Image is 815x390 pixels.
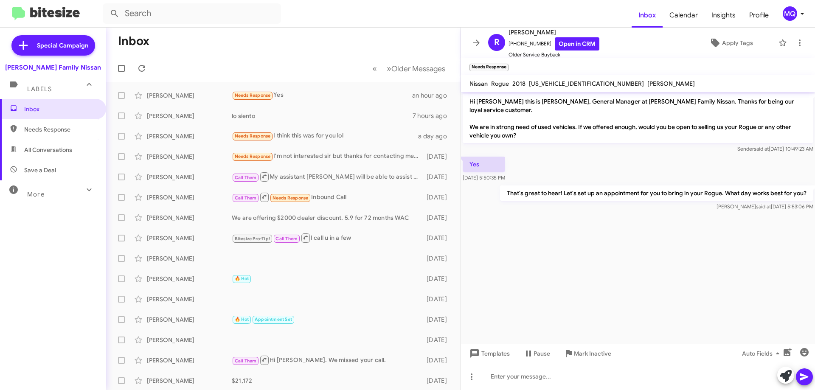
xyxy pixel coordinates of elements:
[24,125,96,134] span: Needs Response
[422,275,454,283] div: [DATE]
[463,174,505,181] span: [DATE] 5:50:35 PM
[27,191,45,198] span: More
[235,317,249,322] span: 🔥 Hot
[232,90,412,100] div: Yes
[235,93,271,98] span: Needs Response
[776,6,806,21] button: MQ
[783,6,797,21] div: MQ
[232,355,422,365] div: Hi [PERSON_NAME]. We missed your call.
[469,64,509,71] small: Needs Response
[368,60,450,77] nav: Page navigation example
[235,133,271,139] span: Needs Response
[235,236,270,241] span: Bitesize Pro-Tip!
[756,203,771,210] span: said at
[235,175,257,180] span: Call Them
[737,146,813,152] span: Sender [DATE] 10:49:23 AM
[422,336,454,344] div: [DATE]
[235,276,249,281] span: 🔥 Hot
[5,63,101,72] div: [PERSON_NAME] Family Nissan
[632,3,663,28] a: Inbox
[391,64,445,73] span: Older Messages
[147,152,232,161] div: [PERSON_NAME]
[500,185,813,201] p: That's great to hear! Let's set up an appointment for you to bring in your Rogue. What day works ...
[722,35,753,51] span: Apply Tags
[372,63,377,74] span: «
[232,213,422,222] div: We are offering $2000 dealer discount. 5.9 for 72 months WAC
[147,91,232,100] div: [PERSON_NAME]
[147,213,232,222] div: [PERSON_NAME]
[494,36,500,49] span: R
[235,195,257,201] span: Call Them
[509,27,599,37] span: [PERSON_NAME]
[647,80,695,87] span: [PERSON_NAME]
[367,60,382,77] button: Previous
[24,166,56,174] span: Save a Deal
[232,233,422,243] div: I call u in a few
[512,80,526,87] span: 2018
[463,157,505,172] p: Yes
[147,376,232,385] div: [PERSON_NAME]
[468,346,510,361] span: Templates
[557,346,618,361] button: Mark Inactive
[232,131,418,141] div: I think this was for you lol
[147,336,232,344] div: [PERSON_NAME]
[147,356,232,365] div: [PERSON_NAME]
[422,234,454,242] div: [DATE]
[663,3,705,28] a: Calendar
[422,213,454,222] div: [DATE]
[574,346,611,361] span: Mark Inactive
[235,358,257,364] span: Call Them
[273,195,309,201] span: Needs Response
[232,171,422,182] div: My assistant [PERSON_NAME] will be able to assist you.
[422,173,454,181] div: [DATE]
[555,37,599,51] a: Open in CRM
[742,3,776,28] a: Profile
[418,132,454,140] div: a day ago
[147,193,232,202] div: [PERSON_NAME]
[491,80,509,87] span: Rogue
[147,275,232,283] div: [PERSON_NAME]
[118,34,149,48] h1: Inbox
[422,356,454,365] div: [DATE]
[24,146,72,154] span: All Conversations
[147,254,232,263] div: [PERSON_NAME]
[461,346,517,361] button: Templates
[255,317,292,322] span: Appointment Set
[275,236,298,241] span: Call Them
[27,85,52,93] span: Labels
[534,346,550,361] span: Pause
[422,295,454,303] div: [DATE]
[412,91,454,100] div: an hour ago
[147,295,232,303] div: [PERSON_NAME]
[103,3,281,24] input: Search
[147,112,232,120] div: [PERSON_NAME]
[422,193,454,202] div: [DATE]
[705,3,742,28] span: Insights
[147,173,232,181] div: [PERSON_NAME]
[422,152,454,161] div: [DATE]
[147,132,232,140] div: [PERSON_NAME]
[235,154,271,159] span: Needs Response
[232,112,413,120] div: lo siento
[147,234,232,242] div: [PERSON_NAME]
[37,41,88,50] span: Special Campaign
[742,346,783,361] span: Auto Fields
[387,63,391,74] span: »
[469,80,488,87] span: Nissan
[687,35,774,51] button: Apply Tags
[147,315,232,324] div: [PERSON_NAME]
[382,60,450,77] button: Next
[735,346,790,361] button: Auto Fields
[24,105,96,113] span: Inbox
[11,35,95,56] a: Special Campaign
[413,112,454,120] div: 7 hours ago
[422,254,454,263] div: [DATE]
[517,346,557,361] button: Pause
[232,152,422,161] div: I'm not interested sir but thanks for contacting me and letting me know about it
[463,94,813,143] p: Hi [PERSON_NAME] this is [PERSON_NAME], General Manager at [PERSON_NAME] Family Nissan. Thanks fo...
[422,376,454,385] div: [DATE]
[509,37,599,51] span: [PHONE_NUMBER]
